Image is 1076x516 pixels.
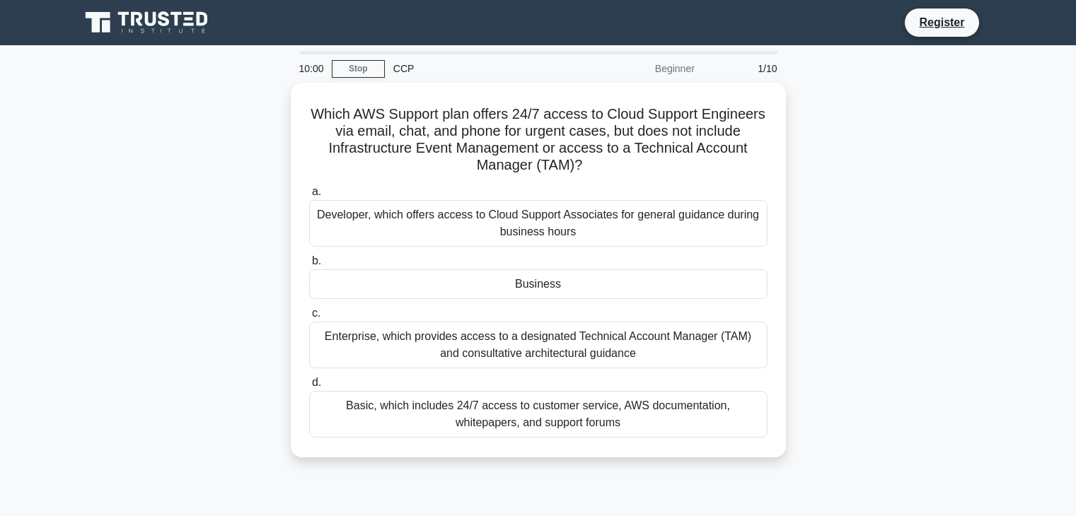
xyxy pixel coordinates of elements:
[312,307,320,319] span: c.
[579,54,703,83] div: Beginner
[910,13,973,31] a: Register
[332,60,385,78] a: Stop
[308,105,769,175] h5: Which AWS Support plan offers 24/7 access to Cloud Support Engineers via email, chat, and phone f...
[309,322,768,368] div: Enterprise, which provides access to a designated Technical Account Manager (TAM) and consultativ...
[703,54,786,83] div: 1/10
[385,54,579,83] div: CCP
[312,376,321,388] span: d.
[312,254,321,266] span: b.
[312,185,321,197] span: a.
[291,54,332,83] div: 10:00
[309,200,768,247] div: Developer, which offers access to Cloud Support Associates for general guidance during business h...
[309,391,768,438] div: Basic, which includes 24/7 access to customer service, AWS documentation, whitepapers, and suppor...
[309,269,768,299] div: Business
